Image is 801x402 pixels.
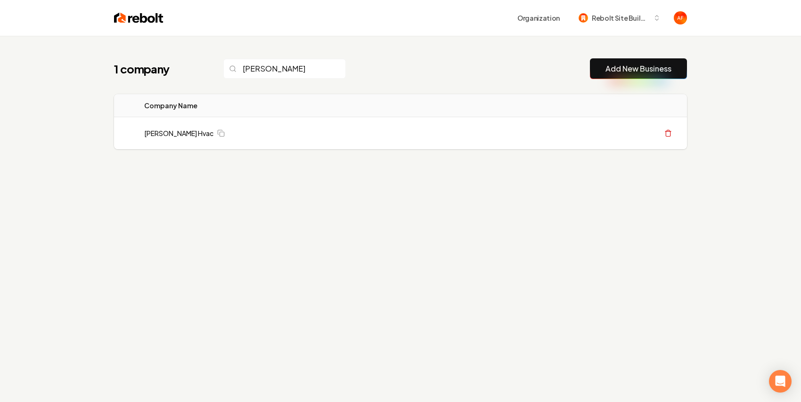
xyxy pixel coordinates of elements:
[579,13,588,23] img: Rebolt Site Builder
[114,11,163,24] img: Rebolt Logo
[512,9,565,26] button: Organization
[605,63,671,74] a: Add New Business
[590,58,687,79] button: Add New Business
[137,94,368,117] th: Company Name
[674,11,687,24] button: Open user button
[769,370,792,393] div: Open Intercom Messenger
[144,129,213,138] a: [PERSON_NAME] Hvac
[674,11,687,24] img: Avan Fahimi
[592,13,649,23] span: Rebolt Site Builder
[223,59,346,79] input: Search...
[114,61,204,76] h1: 1 company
